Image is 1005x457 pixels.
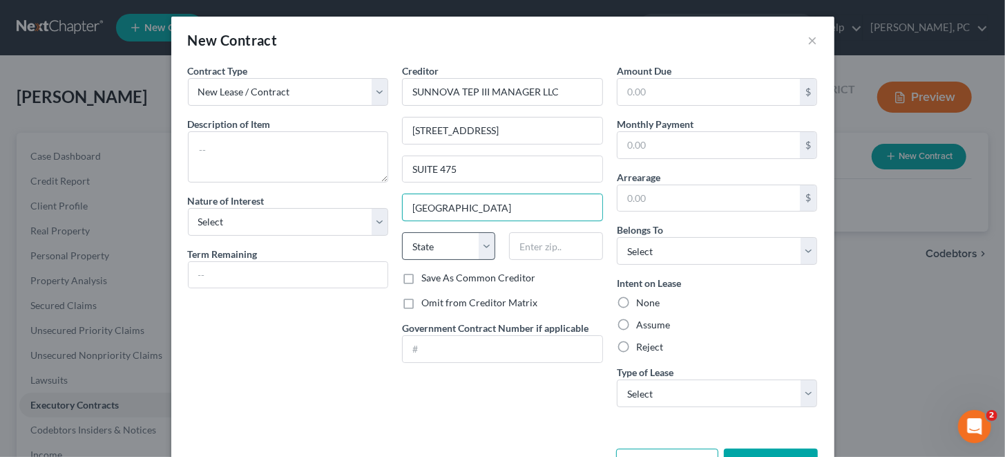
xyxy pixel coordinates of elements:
label: Nature of Interest [188,194,265,208]
div: $ [800,185,816,212]
input: # [403,336,602,362]
span: Belongs To [617,224,663,236]
input: Enter address... [403,118,602,144]
label: Omit from Creditor Matrix [421,296,537,310]
label: Assume [636,318,670,332]
div: $ [800,79,816,105]
span: Description of Item [188,118,271,130]
input: 0.00 [618,132,801,158]
label: Amount Due [617,64,671,78]
input: Enter zip.. [509,232,602,260]
label: Monthly Payment [617,117,693,131]
label: None [636,296,660,310]
input: Enter city... [403,194,602,221]
div: New Contract [188,30,278,50]
button: × [808,32,818,48]
label: Contract Type [188,64,248,78]
span: Type of Lease [617,366,673,378]
label: Term Remaining [188,247,258,261]
input: Apt, Suite, etc... [403,156,602,183]
label: Intent on Lease [617,276,681,290]
label: Arrearage [617,170,660,185]
input: Search creditor by name... [402,78,603,106]
iframe: Intercom live chat [958,410,991,443]
span: 2 [986,410,997,421]
div: $ [800,132,816,158]
label: Government Contract Number if applicable [402,321,588,335]
input: 0.00 [618,185,801,212]
input: -- [189,262,388,288]
label: Reject [636,340,663,354]
input: 0.00 [618,79,801,105]
span: Creditor [402,65,439,77]
label: Save As Common Creditor [421,271,535,285]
